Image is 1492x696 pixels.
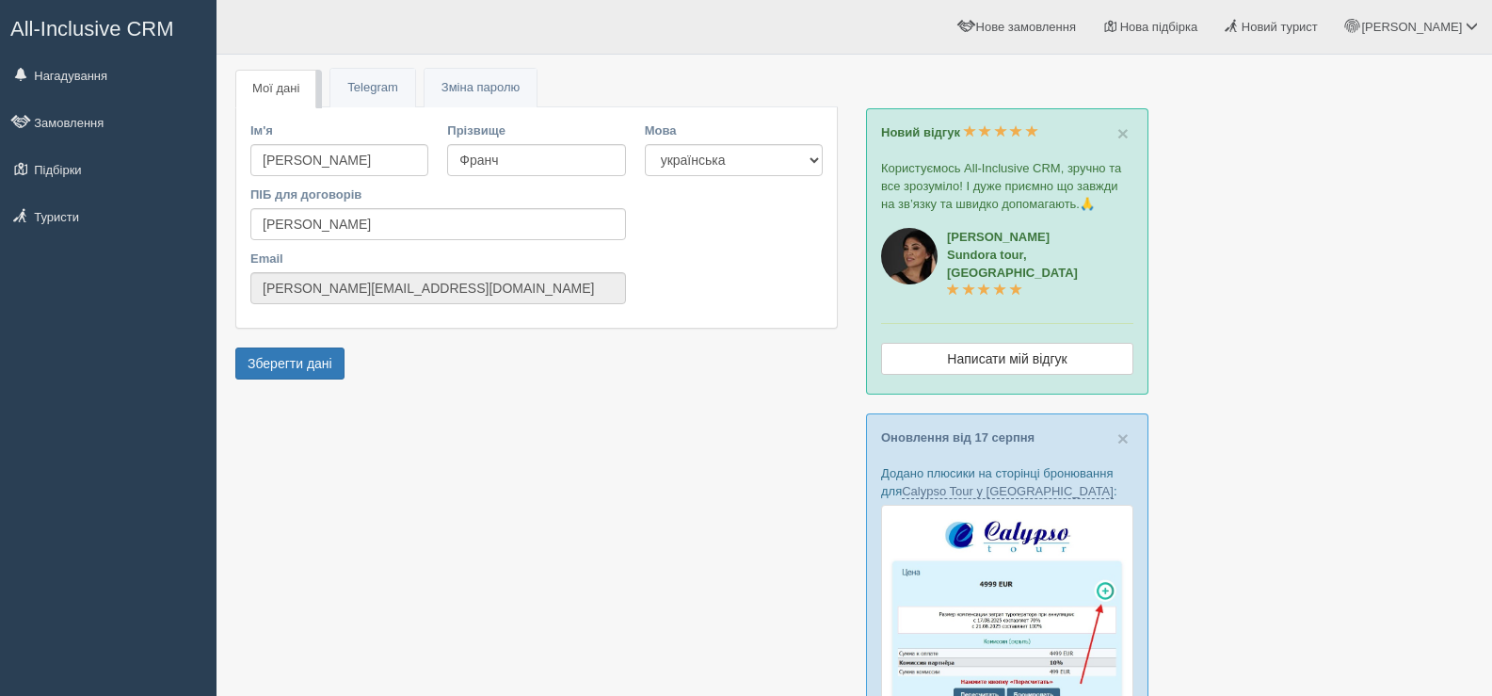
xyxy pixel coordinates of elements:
[881,343,1133,375] a: Написати мій відгук
[1117,428,1129,449] span: ×
[235,70,316,108] a: Мої дані
[250,208,626,240] input: Анна Франч
[645,121,823,139] label: Мова
[881,159,1133,213] p: Користуємось All-Inclusive CRM, зручно та все зрозуміло! І дуже приємно що завжди на зв’язку та ш...
[1,1,216,53] a: All-Inclusive CRM
[447,121,625,139] label: Прізвище
[1117,122,1129,144] span: ×
[1120,20,1198,34] span: Нова підбірка
[250,250,626,267] label: Email
[881,464,1133,500] p: Додано плюсики на сторінці бронювання для :
[441,80,520,94] span: Зміна паролю
[976,20,1076,34] span: Нове замовлення
[1117,123,1129,143] button: Close
[330,69,414,107] a: Telegram
[250,121,428,139] label: Ім'я
[902,484,1114,499] a: Calypso Tour у [GEOGRAPHIC_DATA]
[1242,20,1318,34] span: Новий турист
[881,125,1038,139] a: Новий відгук
[1117,429,1129,448] button: Close
[1361,20,1462,34] span: [PERSON_NAME]
[235,348,345,380] button: Зберегти дані
[250,186,626,203] label: ПІБ для договорів
[10,17,174,40] span: All-Inclusive CRM
[947,230,1078,298] a: [PERSON_NAME]Sundora tour, [GEOGRAPHIC_DATA]
[881,430,1035,445] a: Оновлення від 17 серпня
[425,69,537,107] a: Зміна паролю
